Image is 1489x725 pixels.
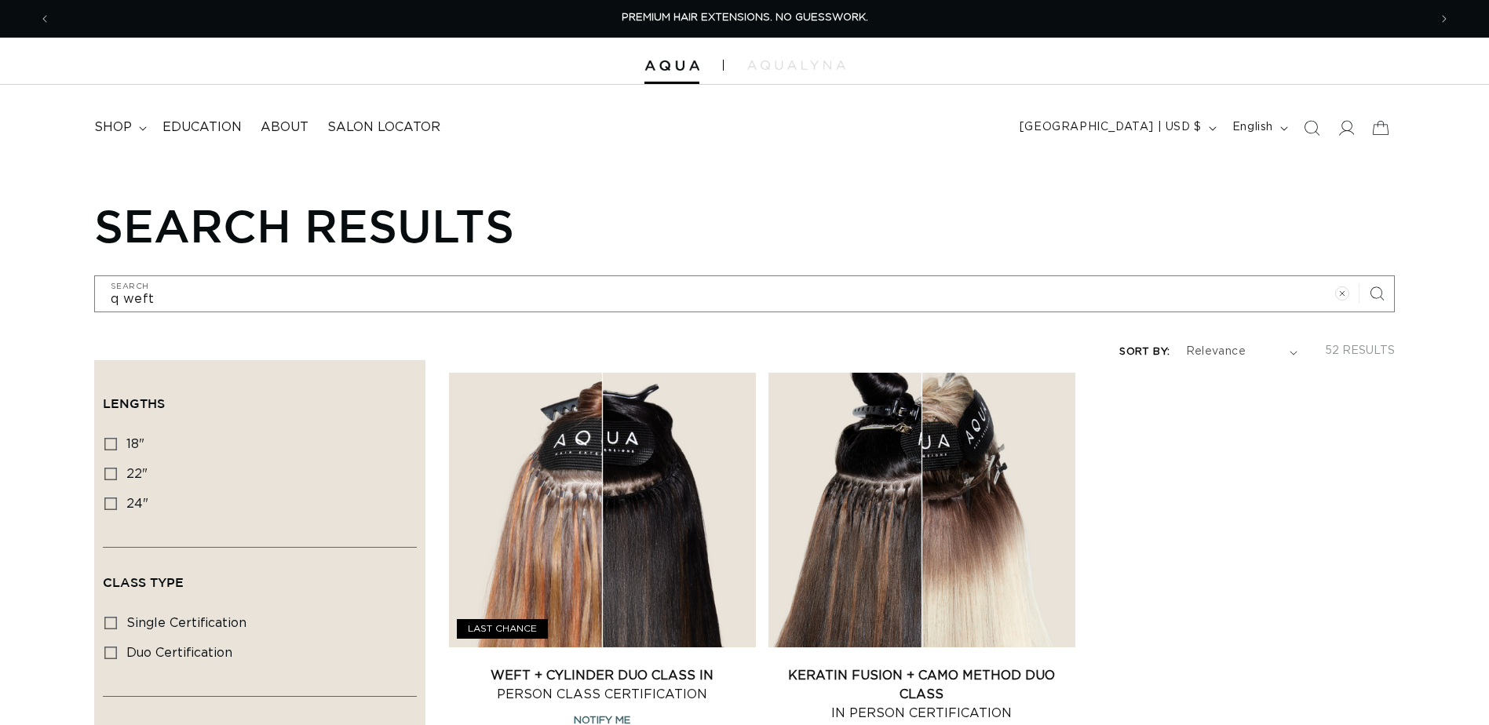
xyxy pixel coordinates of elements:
[153,110,251,145] a: Education
[622,13,868,23] span: PREMIUM HAIR EXTENSIONS. NO GUESSWORK.
[261,119,308,136] span: About
[27,4,62,34] button: Previous announcement
[747,60,845,70] img: aqualyna.com
[318,110,450,145] a: Salon Locator
[126,617,246,629] span: single certification
[1359,276,1394,311] button: Search
[103,369,417,425] summary: Lengths (0 selected)
[103,548,417,604] summary: Class Type (0 selected)
[1020,119,1202,136] span: [GEOGRAPHIC_DATA] | USD $
[1223,113,1294,143] button: English
[1010,113,1223,143] button: [GEOGRAPHIC_DATA] | USD $
[126,468,148,480] span: 22"
[103,396,165,410] span: Lengths
[1119,347,1170,357] label: Sort by:
[94,199,1395,252] h1: Search results
[449,666,756,704] a: Weft + Cylinder Duo Class In Person Class Certification
[95,276,1394,311] input: Search
[768,666,1075,723] a: Keratin Fusion + CAMO Method Duo Class In Person Certification
[1294,111,1329,145] summary: Search
[1232,119,1273,136] span: English
[327,119,440,136] span: Salon Locator
[1325,276,1359,311] button: Clear search term
[251,110,318,145] a: About
[162,119,242,136] span: Education
[644,60,699,71] img: Aqua Hair Extensions
[103,575,184,589] span: Class Type
[94,119,132,136] span: shop
[1325,345,1395,356] span: 52 results
[126,497,148,510] span: 24"
[85,110,153,145] summary: shop
[126,438,144,450] span: 18"
[126,647,232,659] span: duo certification
[1427,4,1462,34] button: Next announcement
